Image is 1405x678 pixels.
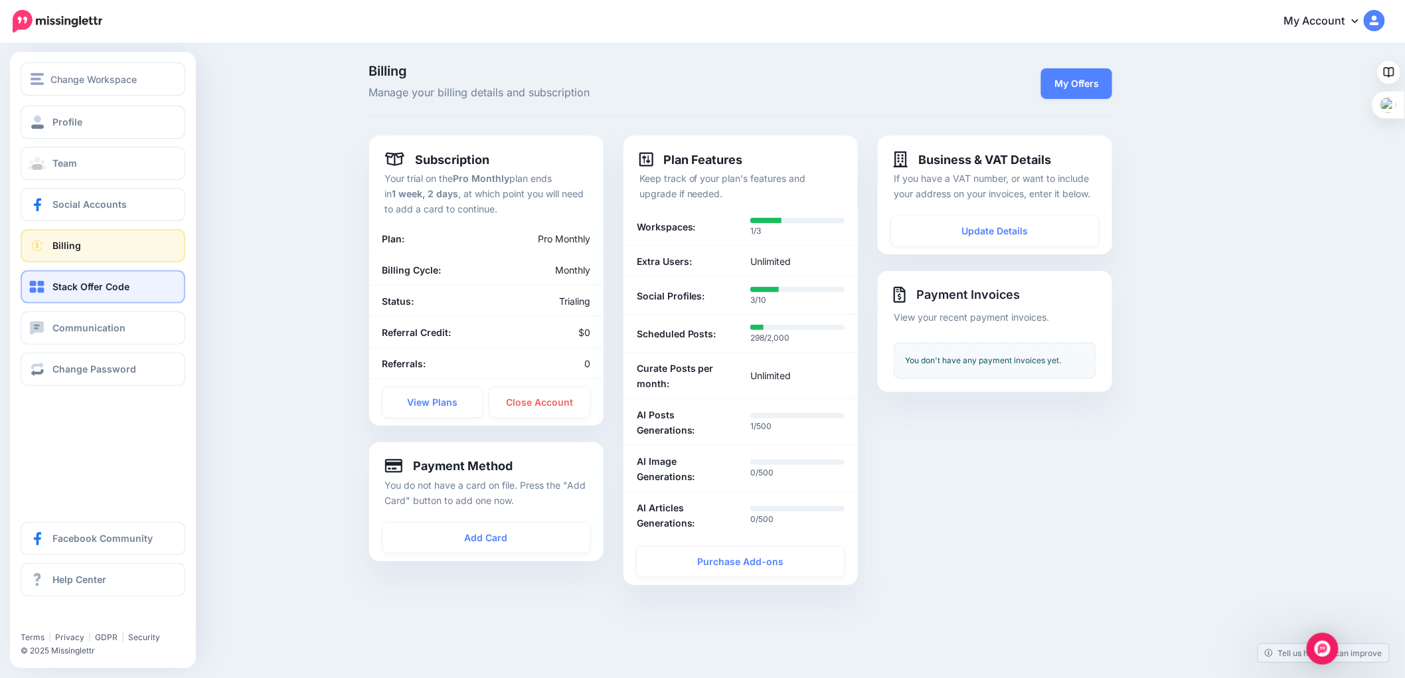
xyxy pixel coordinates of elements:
div: Monthly [486,262,600,278]
span: Billing [52,240,81,251]
div: Unlimited [740,254,855,269]
p: You do not have a card on file. Press the "Add Card" button to add one now. [385,477,588,508]
b: Referral Credit: [382,327,452,338]
span: | [88,632,91,642]
b: AI Posts Generations: [637,407,731,438]
span: | [122,632,124,642]
span: Stack Offer Code [52,281,129,292]
a: Privacy [55,632,84,642]
a: View Plans [382,387,483,418]
span: Social Accounts [52,199,127,210]
img: Missinglettr [13,10,102,33]
span: Change Workspace [50,72,137,87]
a: Update Details [891,216,1099,246]
b: AI Articles Generations: [637,500,731,531]
b: Social Profiles: [637,288,705,303]
p: View your recent payment invoices. [894,309,1096,325]
b: Status: [382,296,414,307]
span: Facebook Community [52,533,153,544]
button: Change Workspace [21,62,185,96]
a: Social Accounts [21,188,185,221]
a: Help Center [21,563,185,596]
div: Trialing [486,294,600,309]
h4: Plan Features [639,151,743,167]
b: Scheduled Posts: [637,326,716,341]
p: If you have a VAT number, or want to include your address on your invoices, enter it below. [894,171,1096,201]
a: Communication [21,311,185,345]
h4: Payment Method [385,458,513,474]
p: 298/2,000 [750,331,845,345]
div: $0 [486,325,600,340]
b: AI Image Generations: [637,454,731,484]
a: Stack Offer Code [21,270,185,303]
span: Manage your billing details and subscription [369,84,859,102]
span: Profile [52,116,82,127]
a: Add Card [382,523,590,553]
b: Billing Cycle: [382,264,442,276]
b: Referrals: [382,358,426,369]
b: Plan: [382,233,405,244]
h4: Subscription [385,151,490,167]
a: Security [128,632,160,642]
span: Billing [369,64,859,78]
li: © 2025 Missinglettr [21,644,193,657]
b: Workspaces: [637,219,696,234]
div: Pro Monthly [448,231,600,246]
span: 0 [584,358,590,369]
div: Open Intercom Messenger [1307,633,1339,665]
a: Close Account [489,387,590,418]
p: 0/500 [750,466,845,479]
a: Team [21,147,185,180]
a: Billing [21,229,185,262]
b: Extra Users: [637,254,692,269]
b: Curate Posts per month: [637,361,731,391]
iframe: Twitter Follow Button [21,613,122,626]
a: My Account [1271,5,1385,38]
div: Unlimited [740,361,855,391]
span: | [48,632,51,642]
span: Communication [52,322,125,333]
b: 1 week, 2 days [392,188,459,199]
div: You don't have any payment invoices yet. [894,343,1096,379]
a: Terms [21,632,44,642]
a: Profile [21,106,185,139]
p: 0/500 [750,513,845,526]
a: My Offers [1041,68,1112,99]
p: Keep track of your plan's features and upgrade if needed. [639,171,842,201]
img: menu.png [31,73,44,85]
a: Change Password [21,353,185,386]
p: Your trial on the plan ends in , at which point you will need to add a card to continue. [385,171,588,216]
a: Tell us how we can improve [1258,644,1389,662]
h4: Business & VAT Details [894,151,1051,167]
p: 1/3 [750,224,845,238]
p: 3/10 [750,294,845,307]
h4: Payment Invoices [894,287,1096,303]
b: Pro Monthly [454,173,510,184]
a: Facebook Community [21,522,185,555]
a: GDPR [95,632,118,642]
a: Purchase Add-ons [637,547,845,577]
span: Help Center [52,574,106,585]
p: 1/500 [750,420,845,433]
span: Change Password [52,363,136,375]
span: Team [52,157,77,169]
